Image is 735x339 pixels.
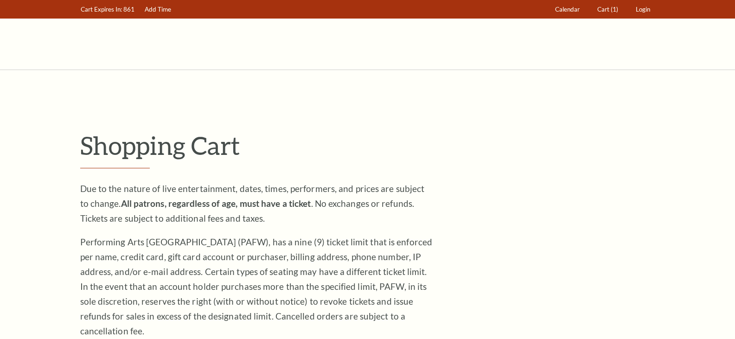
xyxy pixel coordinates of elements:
span: Cart [597,6,609,13]
a: Calendar [550,0,584,19]
p: Shopping Cart [80,130,655,160]
span: Calendar [555,6,580,13]
p: Performing Arts [GEOGRAPHIC_DATA] (PAFW), has a nine (9) ticket limit that is enforced per name, ... [80,235,433,339]
span: Login [636,6,650,13]
a: Cart (1) [593,0,622,19]
span: 861 [123,6,134,13]
a: Login [631,0,654,19]
span: Due to the nature of live entertainment, dates, times, performers, and prices are subject to chan... [80,183,425,224]
a: Add Time [140,0,175,19]
strong: All patrons, regardless of age, must have a ticket [121,198,311,209]
span: (1) [611,6,618,13]
span: Cart Expires In: [81,6,122,13]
